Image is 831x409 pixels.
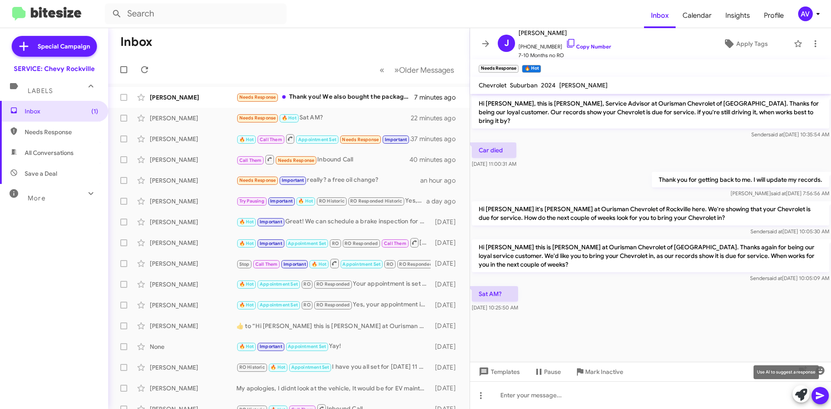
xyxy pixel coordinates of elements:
input: Search [105,3,287,24]
span: RO [303,281,310,287]
span: Needs Response [239,94,276,100]
span: Inbox [644,3,676,28]
span: Appointment Set [260,281,298,287]
div: [PERSON_NAME] [150,155,236,164]
p: Hi [PERSON_NAME] it's [PERSON_NAME] at Ourisman Chevrolet of Rockville here. We're showing that y... [472,201,829,225]
span: 🔥 Hot [239,281,254,287]
span: 🔥 Hot [239,219,254,225]
div: [DATE] [431,342,463,351]
small: 🔥 Hot [522,65,541,73]
div: [PERSON_NAME] [150,238,236,247]
span: [PERSON_NAME] [DATE] 7:56:56 AM [731,190,829,196]
span: 🔥 Hot [282,115,296,121]
span: Appointment Set [288,344,326,349]
span: Call Them [239,158,262,163]
div: Inbound Call [236,154,411,165]
span: said at [768,131,783,138]
span: Important [270,198,293,204]
h1: Inbox [120,35,152,49]
span: Important [260,241,282,246]
div: Your appointment is set for [DATE] at 8 AM. Please let me know if you need anything else! [236,279,431,289]
div: an hour ago [420,176,463,185]
span: Labels [28,87,53,95]
div: Yes, your appointment is confirmed for 10 am. Maintenance usually takes 1 to 2 hours if you are w... [236,300,431,310]
span: Stop [239,261,250,267]
div: [DATE] [431,301,463,309]
p: Thank you for getting back to me. I will update my records. [652,172,829,187]
div: [PERSON_NAME] [150,197,236,206]
span: Appointment Set [342,261,380,267]
span: 🔥 Hot [312,261,326,267]
p: Sat AM? [472,286,518,302]
div: [PERSON_NAME] [150,322,236,330]
span: 7-10 Months no RO [519,51,611,60]
div: [PERSON_NAME] [150,218,236,226]
div: 37 minutes ago [411,135,463,143]
span: Sender [DATE] 10:05:30 AM [750,228,829,235]
span: Insights [718,3,757,28]
span: Needs Response [278,158,315,163]
div: Use AI to suggest a response [754,365,819,379]
button: Apply Tags [701,36,789,52]
span: 🔥 Hot [239,241,254,246]
span: RO [387,261,393,267]
span: Needs Response [239,177,276,183]
div: a day ago [426,197,463,206]
span: « [380,64,384,75]
span: Apply Tags [736,36,768,52]
div: SERVICE: Chevy Rockville [14,64,95,73]
span: Call Them [260,137,282,142]
button: Pause [527,364,568,380]
div: Can I bring it in [DATE] morning? [236,133,411,144]
span: 🔥 Hot [239,137,254,142]
span: [PERSON_NAME] [559,81,608,89]
span: RO Historic [319,198,345,204]
span: Sender [DATE] 10:05:09 AM [750,275,829,281]
span: [DATE] 11:00:31 AM [472,161,516,167]
span: J [504,36,509,50]
span: Needs Response [239,115,276,121]
span: » [394,64,399,75]
div: [DATE] [431,259,463,268]
span: said at [767,275,782,281]
div: Yes, we do have availability on [DATE]. What time would work best for you? [236,196,426,206]
div: [PERSON_NAME] [150,280,236,289]
a: Special Campaign [12,36,97,57]
div: really? a free oil change? [236,175,420,185]
div: Sat AM? [236,113,411,123]
span: RO [303,302,310,308]
span: 🔥 Hot [298,198,313,204]
div: [PERSON_NAME] [150,176,236,185]
div: [DATE] [431,363,463,372]
span: Appointment Set [298,137,336,142]
span: Templates [477,364,520,380]
span: Sender [DATE] 10:35:54 AM [751,131,829,138]
span: Mark Inactive [585,364,623,380]
div: [PERSON_NAME] [150,135,236,143]
p: Hi [PERSON_NAME] this is [PERSON_NAME] at Ourisman Chevrolet of [GEOGRAPHIC_DATA]. Thanks again f... [472,239,829,272]
button: Mark Inactive [568,364,630,380]
span: Appointment Set [260,302,298,308]
span: Chevrolet [479,81,506,89]
span: Appointment Set [291,364,329,370]
span: Important [260,344,282,349]
div: [DATE] [431,238,463,247]
span: Older Messages [399,65,454,75]
div: 7 minutes ago [414,93,463,102]
div: [PERSON_NAME] I cancel from online . Thank u for u help . [236,237,431,248]
p: Car died [472,142,516,158]
a: Calendar [676,3,718,28]
div: [PERSON_NAME] [150,384,236,393]
div: ​👍​ to “ Hi [PERSON_NAME] this is [PERSON_NAME] at Ourisman Chevrolet of [GEOGRAPHIC_DATA]. It lo... [236,322,431,330]
a: Profile [757,3,791,28]
span: said at [767,228,783,235]
span: Important [260,219,282,225]
nav: Page navigation example [375,61,459,79]
div: [PERSON_NAME] [150,93,236,102]
span: RO Responded [345,241,378,246]
small: Needs Response [479,65,519,73]
span: 2024 [541,81,556,89]
div: [PERSON_NAME] [150,259,236,268]
p: Hi [PERSON_NAME], this is [PERSON_NAME], Service Advisor at Ourisman Chevrolet of [GEOGRAPHIC_DAT... [472,96,829,129]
